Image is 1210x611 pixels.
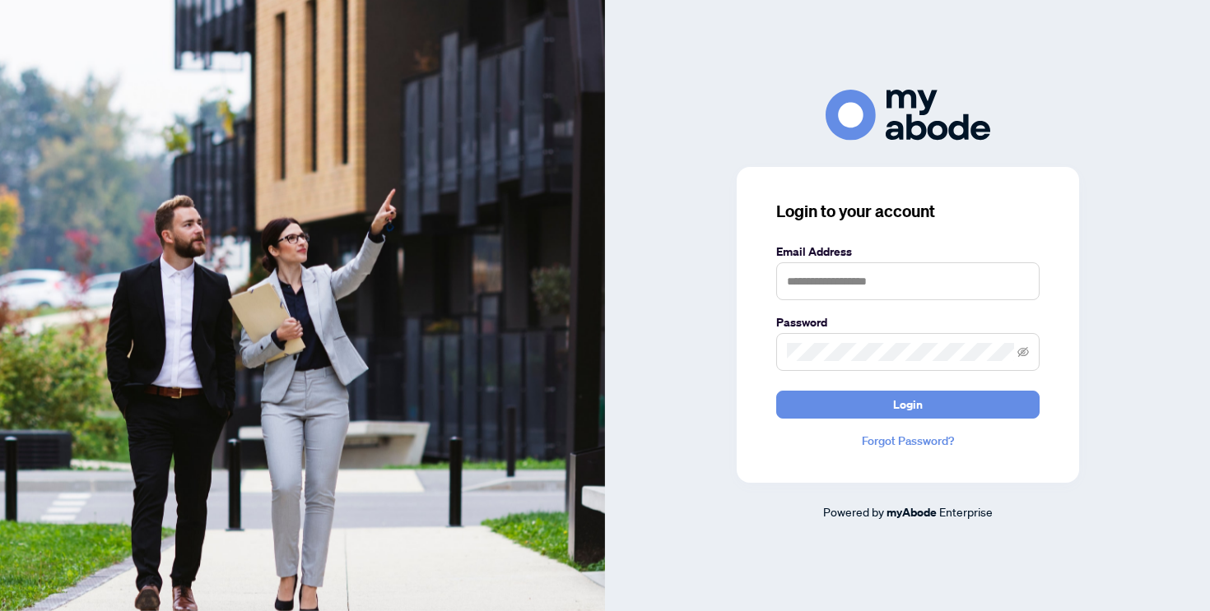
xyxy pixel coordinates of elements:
span: eye-invisible [1017,346,1029,358]
button: Login [776,391,1040,419]
span: Powered by [823,504,884,519]
label: Email Address [776,243,1040,261]
span: Enterprise [939,504,993,519]
img: ma-logo [826,90,990,140]
span: Login [893,391,923,418]
a: Forgot Password? [776,432,1040,450]
a: myAbode [887,503,937,521]
h3: Login to your account [776,200,1040,223]
label: Password [776,313,1040,331]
